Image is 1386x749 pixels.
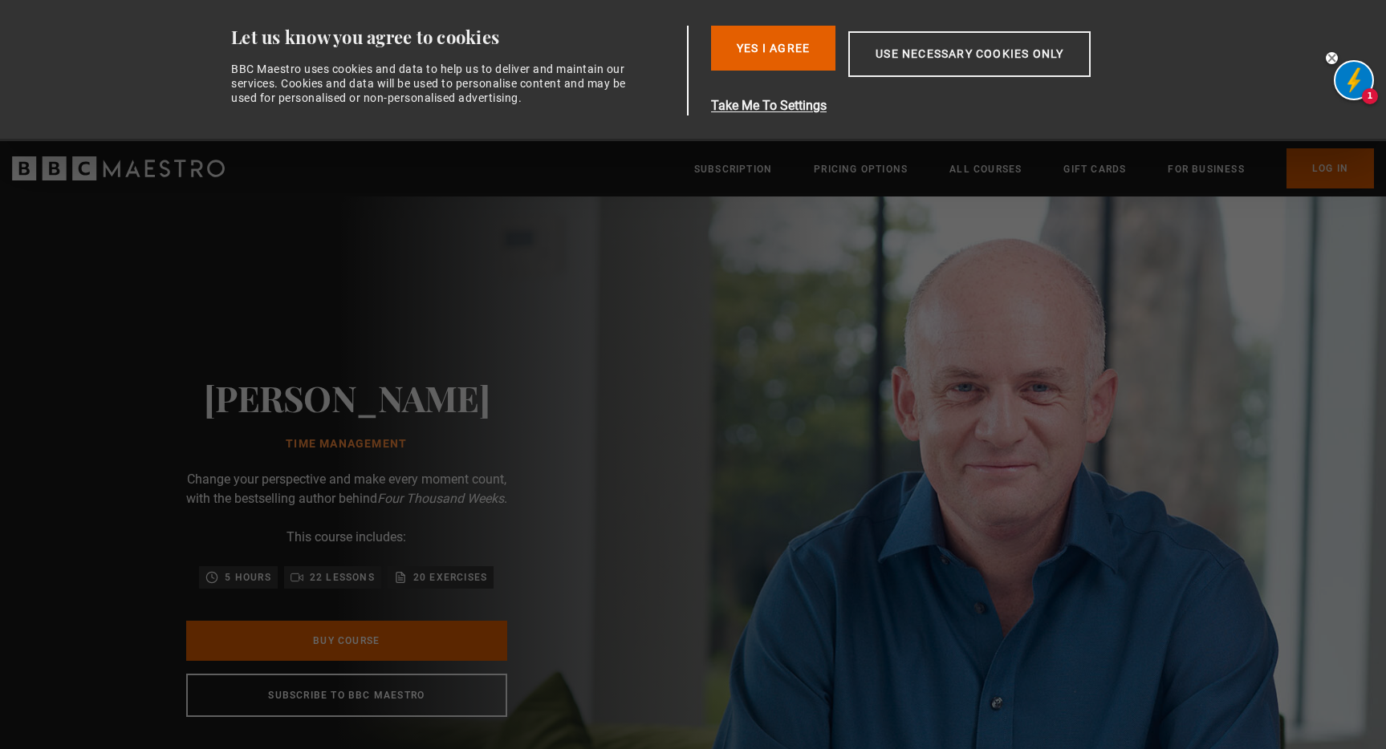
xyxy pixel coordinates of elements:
[186,674,507,717] a: Subscribe to BBC Maestro
[225,569,270,585] p: 5 hours
[186,621,507,661] a: Buy Course
[231,26,681,49] div: Let us know you agree to cookies
[711,96,1167,115] button: Take Me To Settings
[848,31,1091,77] button: Use necessary cookies only
[12,156,225,180] svg: BBC Maestro
[204,438,490,451] h1: Time Management
[949,161,1022,177] a: All Courses
[1063,161,1126,177] a: Gift Cards
[287,528,406,547] p: This course includes:
[413,569,487,585] p: 20 exercises
[186,470,507,508] p: Change your perspective and make every moment count, with the bestselling author behind .
[1286,148,1374,188] a: Log In
[231,62,636,106] div: BBC Maestro uses cookies and data to help us to deliver and maintain our services. Cookies and da...
[204,377,490,418] h2: [PERSON_NAME]
[694,161,772,177] a: Subscription
[310,569,375,585] p: 22 lessons
[711,26,835,71] button: Yes I Agree
[694,148,1374,188] nav: Primary
[377,491,504,506] i: Four Thousand Weeks
[814,161,908,177] a: Pricing Options
[1168,161,1244,177] a: For business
